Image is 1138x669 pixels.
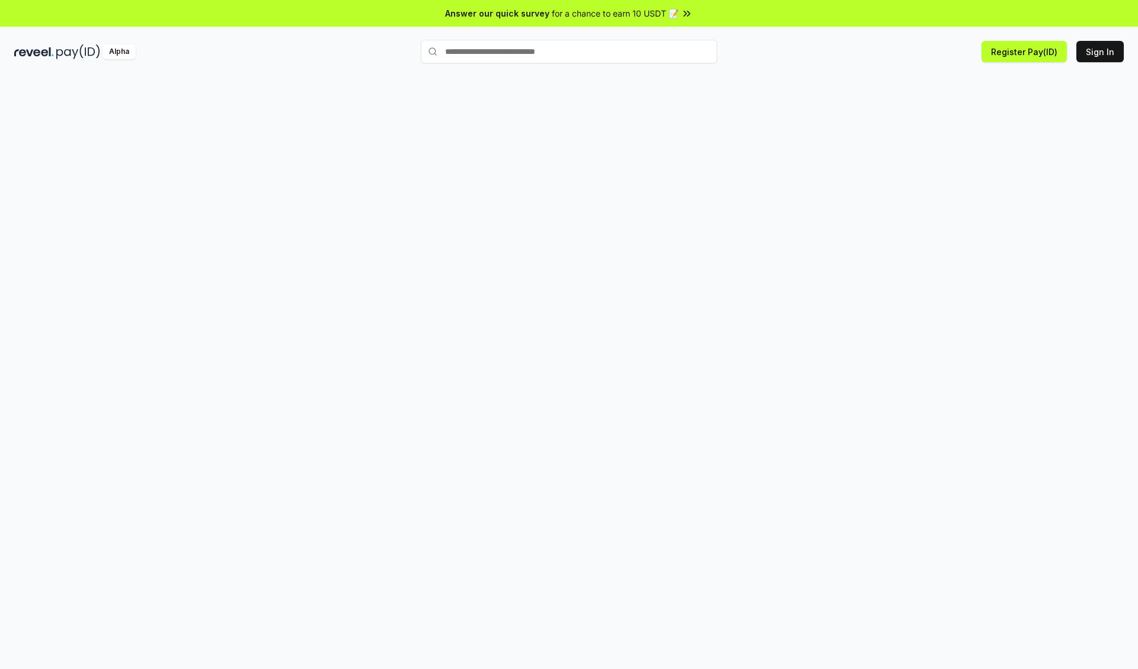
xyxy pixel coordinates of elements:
span: for a chance to earn 10 USDT 📝 [552,7,679,20]
img: pay_id [56,44,100,59]
img: reveel_dark [14,44,54,59]
button: Sign In [1076,41,1124,62]
span: Answer our quick survey [445,7,549,20]
button: Register Pay(ID) [982,41,1067,62]
div: Alpha [103,44,136,59]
